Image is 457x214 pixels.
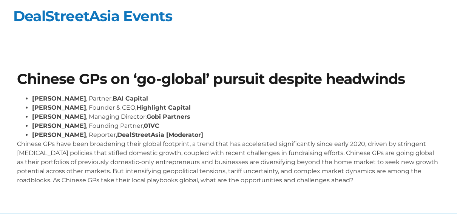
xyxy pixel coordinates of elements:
[32,122,86,129] strong: [PERSON_NAME]
[17,72,440,86] h1: Chinese GPs on ‘go-global’ pursuit despite headwinds
[147,113,190,120] strong: Gobi Partners
[32,130,440,140] li: , Reporter,
[117,131,203,138] strong: DealStreetAsia [Moderator]
[32,113,86,120] strong: [PERSON_NAME]
[144,122,159,129] strong: 01VC
[32,131,86,138] strong: [PERSON_NAME]
[32,104,86,111] strong: [PERSON_NAME]
[13,7,172,25] a: DealStreetAsia Events
[32,103,440,112] li: , Founder & CEO,
[17,140,440,185] p: Chinese GPs have been broadening their global footprint, a trend that has accelerated significant...
[32,95,86,102] strong: [PERSON_NAME]
[32,112,440,121] li: , Managing Director,
[136,104,191,111] strong: Highlight Capital
[32,121,440,130] li: , Founding Partner,
[113,95,148,102] strong: BAI Capital
[32,94,440,103] li: , Partner,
